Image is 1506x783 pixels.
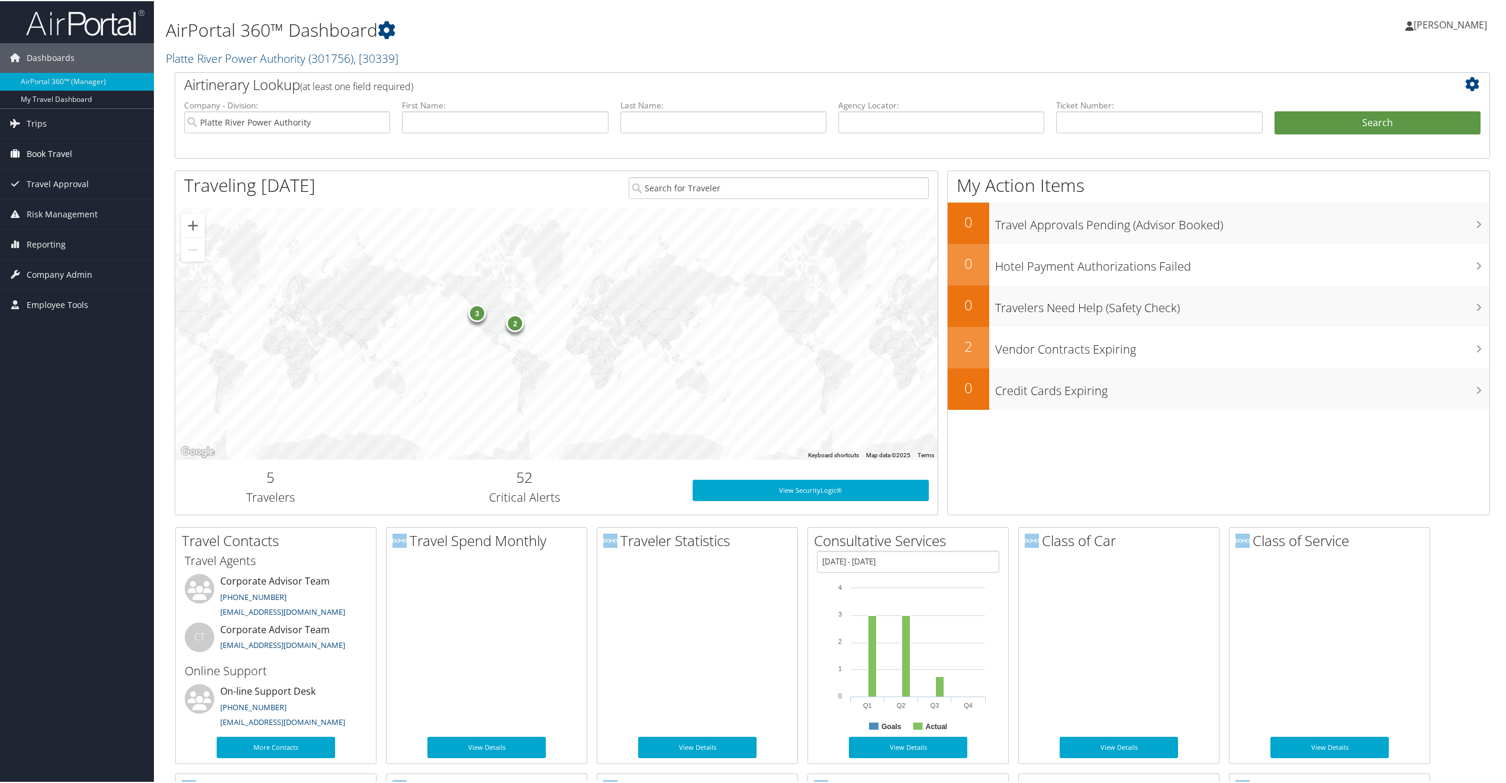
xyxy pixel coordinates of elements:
h2: Consultative Services [814,530,1008,550]
h2: Class of Car [1025,530,1219,550]
label: Agency Locator: [838,98,1044,110]
text: Q4 [964,701,973,708]
span: Map data ©2025 [866,451,910,457]
tspan: 3 [838,609,842,617]
label: Last Name: [620,98,826,110]
h3: Travelers Need Help (Safety Check) [995,293,1489,315]
button: Search [1275,110,1481,134]
a: [PHONE_NUMBER] [220,701,287,711]
span: Book Travel [27,138,72,168]
a: [PERSON_NAME] [1405,6,1499,41]
img: Google [178,443,217,458]
tspan: 0 [838,691,842,698]
img: domo-logo.png [392,532,407,547]
h3: Hotel Payment Authorizations Failed [995,251,1489,274]
h2: 52 [375,466,675,486]
text: Q3 [931,701,939,708]
text: Goals [881,721,902,730]
label: Ticket Number: [1056,98,1262,110]
h1: AirPortal 360™ Dashboard [166,17,1054,41]
a: View Details [427,736,546,757]
h3: Travel Approvals Pending (Advisor Booked) [995,210,1489,232]
a: 0Credit Cards Expiring [948,367,1489,409]
a: View Details [849,736,967,757]
h2: 0 [948,211,989,231]
div: 3 [468,303,486,321]
label: Company - Division: [184,98,390,110]
div: 2 [506,313,524,331]
a: Open this area in Google Maps (opens a new window) [178,443,217,458]
span: ( 301756 ) [308,49,353,65]
a: [EMAIL_ADDRESS][DOMAIN_NAME] [220,605,345,616]
text: Actual [925,721,947,730]
img: airportal-logo.png [26,8,144,36]
span: (at least one field required) [300,79,413,92]
h3: Travelers [184,488,357,505]
img: domo-logo.png [603,532,617,547]
tspan: 2 [838,637,842,644]
h3: Credit Cards Expiring [995,376,1489,398]
a: View Details [1270,736,1389,757]
span: Travel Approval [27,168,89,198]
h3: Critical Alerts [375,488,675,505]
a: [PHONE_NUMBER] [220,591,287,601]
a: 0Travelers Need Help (Safety Check) [948,284,1489,326]
img: domo-logo.png [1025,532,1039,547]
h2: Traveler Statistics [603,530,797,550]
li: On-line Support Desk [179,683,373,731]
text: Q1 [863,701,872,708]
span: Dashboards [27,42,75,72]
a: More Contacts [217,736,335,757]
img: domo-logo.png [1235,532,1250,547]
h2: 5 [184,466,357,486]
h1: Traveling [DATE] [184,172,316,197]
h2: 2 [948,335,989,355]
a: 2Vendor Contracts Expiring [948,326,1489,367]
a: Terms (opens in new tab) [918,451,934,457]
span: Employee Tools [27,289,88,319]
h3: Vendor Contracts Expiring [995,334,1489,357]
li: Corporate Advisor Team [179,621,373,660]
a: [EMAIL_ADDRESS][DOMAIN_NAME] [220,715,345,726]
h2: Airtinerary Lookup [184,73,1371,94]
span: [PERSON_NAME] [1414,17,1487,30]
a: View Details [1060,736,1178,757]
span: Company Admin [27,259,92,288]
h1: My Action Items [948,172,1489,197]
button: Keyboard shortcuts [808,450,859,458]
span: Trips [27,108,47,137]
a: View SecurityLogic® [693,479,929,500]
tspan: 4 [838,583,842,590]
input: Search for Traveler [629,176,929,198]
tspan: 1 [838,664,842,671]
text: Q2 [897,701,906,708]
a: [EMAIL_ADDRESS][DOMAIN_NAME] [220,638,345,649]
h2: Class of Service [1235,530,1430,550]
span: , [ 30339 ] [353,49,398,65]
a: Platte River Power Authority [166,49,398,65]
button: Zoom in [181,213,205,236]
div: CT [185,621,214,651]
a: View Details [638,736,757,757]
a: 0Travel Approvals Pending (Advisor Booked) [948,201,1489,243]
h2: 0 [948,294,989,314]
h2: 0 [948,252,989,272]
button: Zoom out [181,237,205,261]
span: Reporting [27,229,66,258]
h3: Online Support [185,662,367,678]
h2: Travel Contacts [182,530,376,550]
label: First Name: [402,98,608,110]
h3: Travel Agents [185,551,367,568]
h2: Travel Spend Monthly [392,530,587,550]
span: Risk Management [27,198,98,228]
a: 0Hotel Payment Authorizations Failed [948,243,1489,284]
li: Corporate Advisor Team [179,573,373,621]
h2: 0 [948,377,989,397]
